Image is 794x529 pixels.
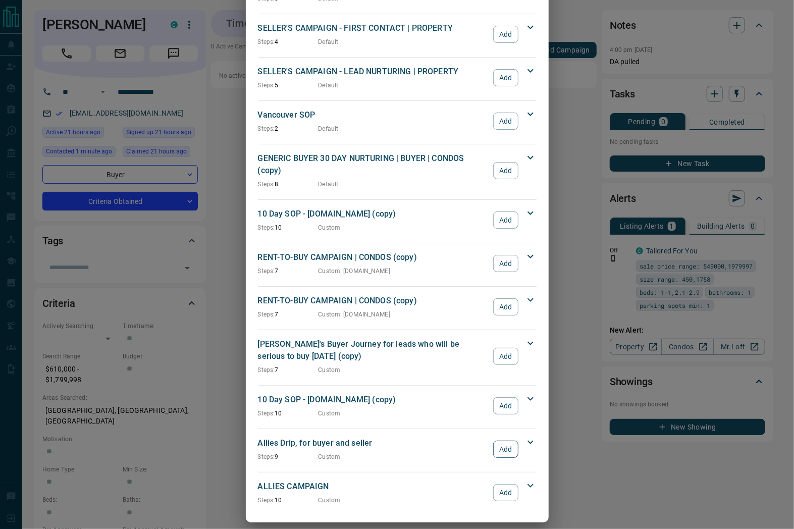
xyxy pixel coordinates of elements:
div: RENT-TO-BUY CAMPAIGN | CONDOS (copy)Steps:7Custom: [DOMAIN_NAME]Add [258,249,537,278]
p: [PERSON_NAME]'s Buyer Journey for leads who will be serious to buy [DATE] (copy) [258,338,489,362]
span: Steps: [258,82,275,89]
p: 8 [258,180,319,189]
p: Default [319,124,339,133]
p: Custom : [DOMAIN_NAME] [319,310,390,319]
span: Steps: [258,410,275,417]
span: Steps: [258,125,275,132]
span: Steps: [258,181,275,188]
button: Add [493,484,518,501]
p: SELLER'S CAMPAIGN - LEAD NURTURING | PROPERTY [258,66,489,78]
p: ALLIES CAMPAIGN [258,481,489,493]
p: GENERIC BUYER 30 DAY NURTURING | BUYER | CONDOS (copy) [258,152,489,177]
div: RENT-TO-BUY CAMPAIGN | CONDOS (copy)Steps:7Custom: [DOMAIN_NAME]Add [258,293,537,321]
button: Add [493,298,518,315]
button: Add [493,69,518,86]
p: Allies Drip, for buyer and seller [258,437,489,449]
span: Steps: [258,38,275,45]
button: Add [493,441,518,458]
p: Custom [319,409,341,418]
div: ALLIES CAMPAIGNSteps:10CustomAdd [258,479,537,507]
span: Steps: [258,224,275,231]
p: 5 [258,81,319,90]
button: Add [493,26,518,43]
p: 10 Day SOP - [DOMAIN_NAME] (copy) [258,394,489,406]
div: SELLER'S CAMPAIGN - FIRST CONTACT | PROPERTYSteps:4DefaultAdd [258,20,537,48]
button: Add [493,162,518,179]
p: 10 [258,409,319,418]
p: RENT-TO-BUY CAMPAIGN | CONDOS (copy) [258,251,489,263]
div: GENERIC BUYER 30 DAY NURTURING | BUYER | CONDOS (copy)Steps:8DefaultAdd [258,150,537,191]
p: 4 [258,37,319,46]
div: Allies Drip, for buyer and sellerSteps:9CustomAdd [258,435,537,463]
p: 7 [258,310,319,319]
p: 9 [258,452,319,461]
p: 2 [258,124,319,133]
div: 10 Day SOP - [DOMAIN_NAME] (copy)Steps:10CustomAdd [258,206,537,234]
p: Custom : [DOMAIN_NAME] [319,267,390,276]
p: 10 [258,223,319,232]
span: Steps: [258,497,275,504]
p: Default [319,81,339,90]
button: Add [493,255,518,272]
div: 10 Day SOP - [DOMAIN_NAME] (copy)Steps:10CustomAdd [258,392,537,420]
span: Steps: [258,268,275,275]
p: 7 [258,365,319,375]
span: Steps: [258,311,275,318]
div: [PERSON_NAME]'s Buyer Journey for leads who will be serious to buy [DATE] (copy)Steps:7CustomAdd [258,336,537,377]
span: Steps: [258,453,275,460]
div: Vancouver SOPSteps:2DefaultAdd [258,107,537,135]
p: Custom [319,223,341,232]
p: Default [319,37,339,46]
p: 10 [258,496,319,505]
p: Default [319,180,339,189]
p: Vancouver SOP [258,109,489,121]
p: 7 [258,267,319,276]
p: Custom [319,496,341,505]
button: Add [493,397,518,414]
p: Custom [319,365,341,375]
p: SELLER'S CAMPAIGN - FIRST CONTACT | PROPERTY [258,22,489,34]
p: 10 Day SOP - [DOMAIN_NAME] (copy) [258,208,489,220]
button: Add [493,113,518,130]
span: Steps: [258,366,275,374]
p: Custom [319,452,341,461]
button: Add [493,211,518,229]
div: SELLER'S CAMPAIGN - LEAD NURTURING | PROPERTYSteps:5DefaultAdd [258,64,537,92]
button: Add [493,348,518,365]
p: RENT-TO-BUY CAMPAIGN | CONDOS (copy) [258,295,489,307]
